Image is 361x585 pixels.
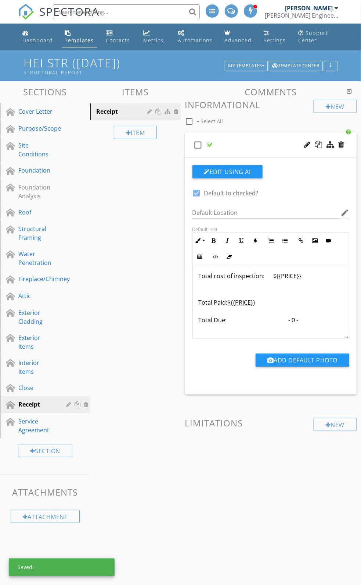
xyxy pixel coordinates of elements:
[18,4,34,20] img: The Best Home Inspection Software - Spectora
[294,234,308,248] button: Insert Link (Ctrl+K)
[185,87,357,97] h3: Comments
[265,12,338,19] div: Hedderman Engineering. INC.
[65,37,94,44] div: Templates
[209,250,223,264] button: Code View
[308,234,322,248] button: Insert Image (Ctrl+P)
[340,208,349,217] i: edit
[228,63,264,68] div: My Templates
[322,234,336,248] button: Insert Video
[18,107,55,116] div: Cover Letter
[24,70,228,75] div: STRUCTURAL REPORT
[192,207,339,219] input: Default Location
[272,63,320,68] div: Template Center
[278,234,292,248] button: Unordered List
[193,234,207,248] button: Inline Style
[114,126,157,139] div: Item
[185,418,357,428] h3: Limitations
[96,107,149,116] div: Receipt
[261,26,290,47] a: Settings
[22,37,53,44] div: Dashboard
[19,26,56,47] a: Dashboard
[18,141,55,159] div: Site Conditions
[9,559,115,576] div: Saved!
[18,224,55,242] div: Structural Framing
[18,417,55,435] div: Service Agreement
[192,226,350,232] div: Default Text
[225,61,268,71] button: My Templates
[204,189,259,197] label: Default to checked?
[224,37,252,44] div: Advanced
[175,26,216,47] a: Automations (Advanced)
[269,61,323,71] button: Template Center
[144,37,164,44] div: Metrics
[221,26,255,47] a: Advanced
[296,26,342,47] a: Support Center
[18,10,100,25] a: SPECTORA
[228,298,256,306] u: ${{PRICE}}
[192,165,263,178] button: Edit Using AI
[185,100,357,110] h3: Informational
[62,26,97,47] a: Templates
[18,208,55,217] div: Roof
[235,234,249,248] button: Underline (Ctrl+U)
[256,354,349,367] button: Add Default Photo
[285,4,333,12] div: [PERSON_NAME]
[199,272,343,333] p: Total cost of inspection: ${{PRICE}} Total Paid: Total Due: - 0 -
[201,118,223,125] span: Select All
[207,234,221,248] button: Bold (Ctrl+B)
[18,383,55,392] div: Close
[18,333,55,351] div: Exterior Items
[141,26,169,47] a: Metrics
[264,37,286,44] div: Settings
[193,250,207,264] button: Insert Table
[18,291,55,300] div: Attic
[192,136,204,154] i: check_box_outline_blank
[18,183,55,201] div: Foundation Analysis
[18,274,70,283] div: Fireplace/Chimney
[299,29,328,44] div: Support Center
[18,444,72,457] div: Section
[90,87,181,97] h3: Items
[106,37,130,44] div: Contacts
[18,358,55,376] div: Interior Items
[178,37,213,44] div: Automations
[18,308,55,326] div: Exterior Cladding
[11,510,80,523] div: Attachment
[39,4,100,19] span: SPECTORA
[53,4,200,19] input: Search everything...
[18,400,55,409] div: Receipt
[264,234,278,248] button: Ordered List
[18,124,61,133] div: Purpose/Scope
[103,26,135,47] a: Contacts
[18,166,55,175] div: Foundation
[249,234,263,248] button: Colors
[314,100,357,113] div: New
[24,56,338,75] h1: HEI STR ([DATE])
[269,62,323,68] a: Template Center
[314,418,357,431] div: New
[18,249,55,267] div: Water Penetration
